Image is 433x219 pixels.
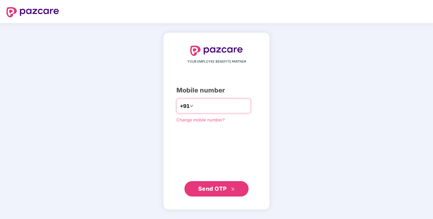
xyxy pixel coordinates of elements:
span: +91 [180,102,190,110]
div: Mobile number [176,85,257,95]
span: YOUR EMPLOYEE BENEFITS PARTNER [187,59,246,64]
img: logo [6,7,59,17]
span: Send OTP [198,185,227,192]
a: Change mobile number? [176,117,225,122]
img: logo [190,46,243,56]
span: double-right [231,187,235,191]
button: Send OTPdouble-right [184,181,249,197]
span: down [190,104,193,108]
